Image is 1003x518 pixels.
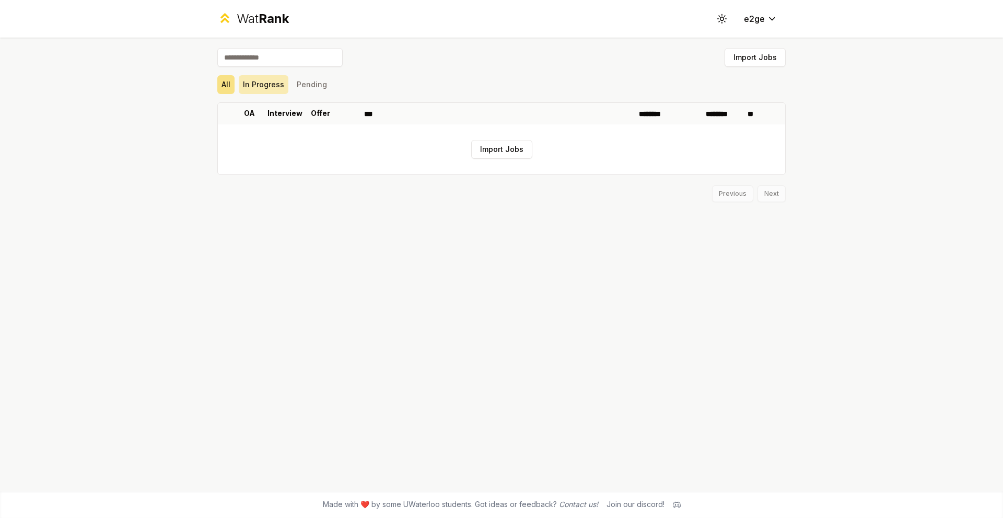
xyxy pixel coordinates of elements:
button: In Progress [239,75,288,94]
div: Join our discord! [607,499,664,510]
button: Import Jobs [725,48,786,67]
button: e2ge [736,9,786,28]
button: All [217,75,235,94]
span: Made with ❤️ by some UWaterloo students. Got ideas or feedback? [323,499,598,510]
button: Import Jobs [471,140,532,159]
p: Interview [267,108,302,119]
a: WatRank [217,10,289,27]
p: OA [244,108,255,119]
span: Rank [259,11,289,26]
div: Wat [237,10,289,27]
span: e2ge [744,13,765,25]
a: Contact us! [559,500,598,509]
p: Offer [311,108,330,119]
button: Pending [293,75,331,94]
